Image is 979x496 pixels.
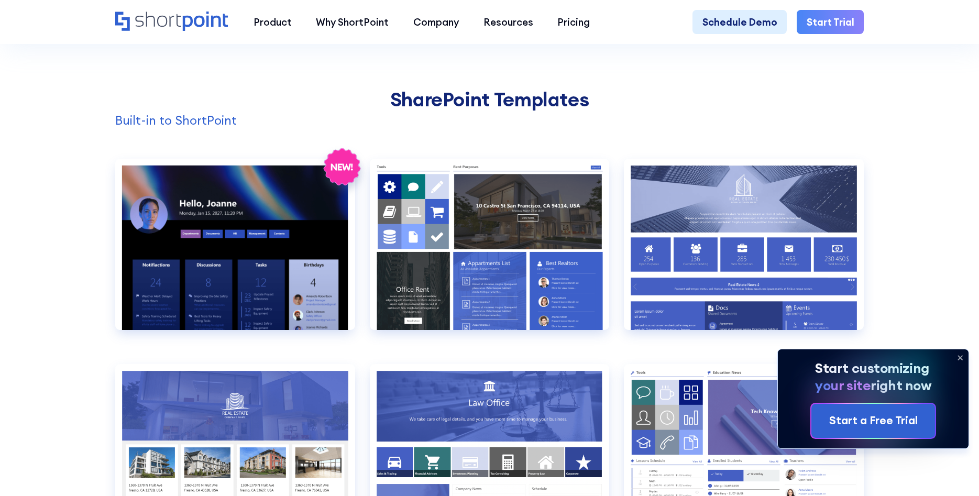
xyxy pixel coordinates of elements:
[115,159,355,349] a: Communication
[811,404,935,438] a: Start a Free Trial
[316,15,389,29] div: Why ShortPoint
[115,88,864,111] h2: SharePoint Templates
[254,15,292,29] div: Product
[370,159,610,349] a: Documents 1
[304,10,401,35] a: Why ShortPoint
[115,111,864,129] p: Built-in to ShortPoint
[241,10,304,35] a: Product
[557,15,590,29] div: Pricing
[115,12,229,32] a: Home
[483,15,533,29] div: Resources
[829,412,918,429] div: Start a Free Trial
[401,10,471,35] a: Company
[545,10,602,35] a: Pricing
[624,159,864,349] a: Documents 2
[692,10,787,35] a: Schedule Demo
[927,446,979,496] iframe: Chat Widget
[797,10,864,35] a: Start Trial
[413,15,459,29] div: Company
[471,10,545,35] a: Resources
